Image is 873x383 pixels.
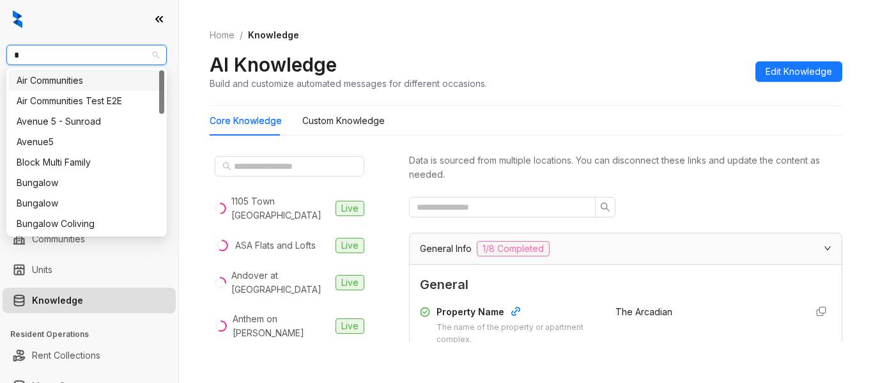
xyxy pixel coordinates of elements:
div: Bungalow Coliving [9,214,164,234]
span: search [222,162,231,171]
li: Communities [3,226,176,252]
button: Edit Knowledge [755,61,842,82]
li: Units [3,257,176,283]
span: Edit Knowledge [766,65,832,79]
div: General Info1/8 Completed [410,233,842,264]
div: Avenue 5 - Sunroad [9,111,164,132]
li: Leasing [3,141,176,166]
div: Bungalow [17,176,157,190]
span: Live [336,201,364,216]
a: Communities [32,226,85,252]
div: Data is sourced from multiple locations. You can disconnect these links and update the content as... [409,153,842,182]
div: Bungalow Coliving [17,217,157,231]
div: Air Communities [9,70,164,91]
img: logo [13,10,22,28]
li: Collections [3,171,176,197]
span: 1/8 Completed [477,241,550,256]
div: ASA Flats and Lofts [235,238,316,253]
div: Anthem on [PERSON_NAME] [233,312,330,340]
div: Air Communities Test E2E [17,94,157,108]
span: Live [336,238,364,253]
li: Rent Collections [3,343,176,368]
span: expanded [824,244,831,252]
li: / [240,28,243,42]
span: Live [336,275,364,290]
span: General Info [420,242,472,256]
span: search [600,202,610,212]
div: Bungalow [9,173,164,193]
a: Units [32,257,52,283]
div: Custom Knowledge [302,114,385,128]
div: Bungalow [17,196,157,210]
span: Knowledge [248,29,299,40]
div: The name of the property or apartment complex. [436,322,600,346]
h3: Resident Operations [10,329,178,340]
div: 1105 Town [GEOGRAPHIC_DATA] [231,194,330,223]
li: Knowledge [3,288,176,313]
div: Bungalow [9,193,164,214]
div: Avenue5 [9,132,164,152]
a: Home [207,28,237,42]
span: The Arcadian [615,306,672,317]
li: Leads [3,86,176,111]
div: Avenue5 [17,135,157,149]
span: Live [336,318,364,334]
h2: AI Knowledge [210,52,337,77]
div: Build and customize automated messages for different occasions. [210,77,487,90]
a: Knowledge [32,288,83,313]
div: Core Knowledge [210,114,282,128]
div: Block Multi Family [17,155,157,169]
div: Avenue 5 - Sunroad [17,114,157,129]
span: General [420,275,831,295]
div: Andover at [GEOGRAPHIC_DATA] [231,269,330,297]
div: Block Multi Family [9,152,164,173]
a: Rent Collections [32,343,100,368]
div: Air Communities Test E2E [9,91,164,111]
div: Property Name [436,305,600,322]
div: Air Communities [17,74,157,88]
